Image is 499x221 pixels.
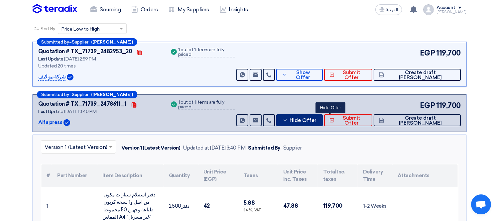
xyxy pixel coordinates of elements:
img: Teradix logo [33,4,77,14]
th: # [41,164,52,187]
button: Submit Offer [324,114,372,126]
th: Quantity [164,164,198,187]
div: Quotation # TX_71739_2478611_1 [38,100,127,108]
th: Item Description [97,164,164,187]
b: ([PERSON_NAME]) [91,40,133,44]
button: Submit Offer [324,69,372,81]
span: 2,500 [169,203,181,209]
button: Show Offer [276,69,323,81]
span: 119,700 [436,48,461,58]
p: شركة نيو لايف [38,73,65,81]
div: Quotation # TX_71739_2482953_20 [38,48,132,55]
div: Open chat [471,194,491,214]
a: Orders [126,2,163,17]
div: (14 %) VAT [243,208,273,213]
span: Submit Offer [336,70,367,80]
button: Create draft [PERSON_NAME] [374,114,461,126]
span: Sort By [41,25,55,32]
span: Supplier [72,40,88,44]
span: 119,700 [436,100,461,111]
span: العربية [386,8,398,12]
span: Last Update [38,56,63,62]
span: Submitted by [41,40,69,44]
span: 1-2 Weeks [363,203,387,209]
b: ([PERSON_NAME]) [91,92,133,97]
div: 1 out of 1 items are fully priced [178,100,235,110]
span: EGP [420,100,435,111]
img: Verified Account [67,74,73,80]
div: [PERSON_NAME] [437,10,466,14]
div: دفتر استيلام سيارات مكون من اصل و1 نسخة كربون طباعة وجهين 50 مجموعة المقاس A4 "غير مسريل" [102,191,158,221]
button: العربية [375,4,402,15]
a: Sourcing [85,2,126,17]
div: 1 out of 1 items are fully priced [178,48,235,57]
th: Delivery Time [358,164,392,187]
img: profile_test.png [423,4,434,15]
th: Attachments [392,164,458,187]
th: Unit Price Inc. Taxes [278,164,318,187]
span: Create draft [PERSON_NAME] [386,116,455,126]
div: Updated at [DATE] 3:40 PM [183,144,246,152]
th: Total Inc. taxes [318,164,358,187]
span: Price Low to High [62,26,100,33]
span: [DATE] 2:59 PM [64,56,96,62]
span: [DATE] 3:40 PM [64,109,96,114]
div: – [37,38,137,46]
button: Hide Offer [276,114,323,126]
a: Insights [214,2,253,17]
img: Verified Account [63,119,70,126]
span: Submitted by [41,92,69,97]
div: Supplier [283,144,302,152]
span: 119,700 [323,202,342,209]
span: EGP [420,48,435,58]
div: Updated 20 times [38,62,162,69]
span: Show Offer [289,70,317,80]
span: Submit Offer [336,116,367,126]
p: Alfa press [38,119,62,127]
div: – [37,91,137,98]
button: Create draft [PERSON_NAME] [374,69,461,81]
span: Create draft [PERSON_NAME] [386,70,455,80]
span: 42 [203,202,210,209]
th: Taxes [238,164,278,187]
span: Hide Offer [290,118,316,123]
div: Account [437,5,455,11]
span: 5.88 [243,199,255,206]
span: 47.88 [283,202,298,209]
span: Supplier [72,92,88,97]
div: Submitted By [248,144,281,152]
div: Hide Offer [315,102,345,113]
th: Unit Price (EGP) [198,164,238,187]
div: Version 1 (Latest Version) [121,144,181,152]
th: Part Number [52,164,97,187]
span: Last Update [38,109,63,114]
a: My Suppliers [163,2,214,17]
